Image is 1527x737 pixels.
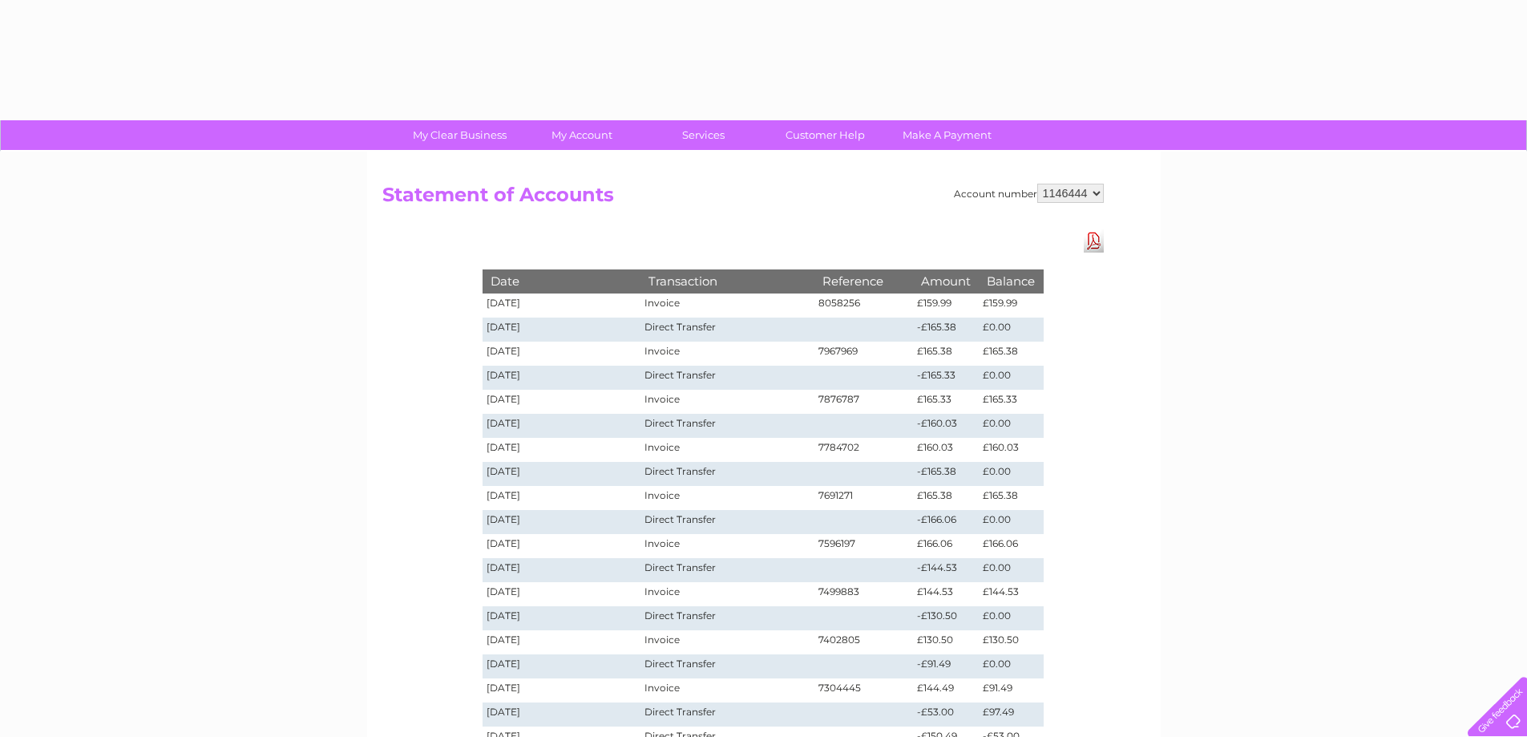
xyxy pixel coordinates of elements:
td: [DATE] [483,414,641,438]
td: -£165.38 [913,318,979,342]
td: Direct Transfer [640,558,814,582]
td: £165.38 [979,486,1043,510]
td: Direct Transfer [640,462,814,486]
a: Customer Help [759,120,891,150]
td: £160.03 [979,438,1043,462]
td: -£160.03 [913,414,979,438]
td: Direct Transfer [640,366,814,390]
td: £0.00 [979,462,1043,486]
td: £165.38 [913,342,979,366]
td: [DATE] [483,318,641,342]
td: £130.50 [913,630,979,654]
td: -£166.06 [913,510,979,534]
td: £144.53 [913,582,979,606]
td: [DATE] [483,438,641,462]
td: Invoice [640,486,814,510]
td: [DATE] [483,630,641,654]
td: £0.00 [979,510,1043,534]
td: [DATE] [483,462,641,486]
td: Invoice [640,678,814,703]
td: [DATE] [483,534,641,558]
td: Direct Transfer [640,510,814,534]
td: [DATE] [483,342,641,366]
td: -£53.00 [913,703,979,727]
td: [DATE] [483,294,641,318]
td: £0.00 [979,654,1043,678]
td: 7876787 [814,390,914,414]
td: -£91.49 [913,654,979,678]
a: Make A Payment [881,120,1013,150]
td: [DATE] [483,606,641,630]
td: £0.00 [979,414,1043,438]
td: [DATE] [483,703,641,727]
td: -£165.33 [913,366,979,390]
td: 7967969 [814,342,914,366]
td: -£144.53 [913,558,979,582]
td: 7596197 [814,534,914,558]
td: -£165.38 [913,462,979,486]
td: £159.99 [913,294,979,318]
a: My Account [515,120,648,150]
td: £166.06 [979,534,1043,558]
td: £0.00 [979,318,1043,342]
td: £166.06 [913,534,979,558]
td: Direct Transfer [640,414,814,438]
td: [DATE] [483,558,641,582]
td: Invoice [640,630,814,654]
td: £144.49 [913,678,979,703]
td: £0.00 [979,606,1043,630]
td: £160.03 [913,438,979,462]
h2: Statement of Accounts [382,184,1104,214]
td: £165.38 [979,342,1043,366]
td: 7402805 [814,630,914,654]
td: [DATE] [483,366,641,390]
a: Download Pdf [1084,229,1104,253]
td: Direct Transfer [640,703,814,727]
td: Invoice [640,438,814,462]
td: Direct Transfer [640,318,814,342]
td: Invoice [640,534,814,558]
td: Invoice [640,582,814,606]
td: -£130.50 [913,606,979,630]
td: £165.33 [913,390,979,414]
td: £165.38 [913,486,979,510]
td: 7691271 [814,486,914,510]
td: Direct Transfer [640,606,814,630]
td: £97.49 [979,703,1043,727]
td: [DATE] [483,678,641,703]
td: 7304445 [814,678,914,703]
td: [DATE] [483,510,641,534]
th: Balance [979,269,1043,293]
td: [DATE] [483,582,641,606]
td: £159.99 [979,294,1043,318]
td: £0.00 [979,366,1043,390]
td: 8058256 [814,294,914,318]
td: Direct Transfer [640,654,814,678]
th: Date [483,269,641,293]
a: Services [637,120,770,150]
th: Reference [814,269,914,293]
td: Invoice [640,342,814,366]
td: Invoice [640,390,814,414]
td: £130.50 [979,630,1043,654]
th: Amount [913,269,979,293]
td: £0.00 [979,558,1043,582]
a: My Clear Business [394,120,526,150]
td: £144.53 [979,582,1043,606]
td: [DATE] [483,654,641,678]
td: [DATE] [483,390,641,414]
td: [DATE] [483,486,641,510]
td: £165.33 [979,390,1043,414]
td: Invoice [640,294,814,318]
td: 7784702 [814,438,914,462]
th: Transaction [640,269,814,293]
td: 7499883 [814,582,914,606]
td: £91.49 [979,678,1043,703]
div: Account number [954,184,1104,203]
